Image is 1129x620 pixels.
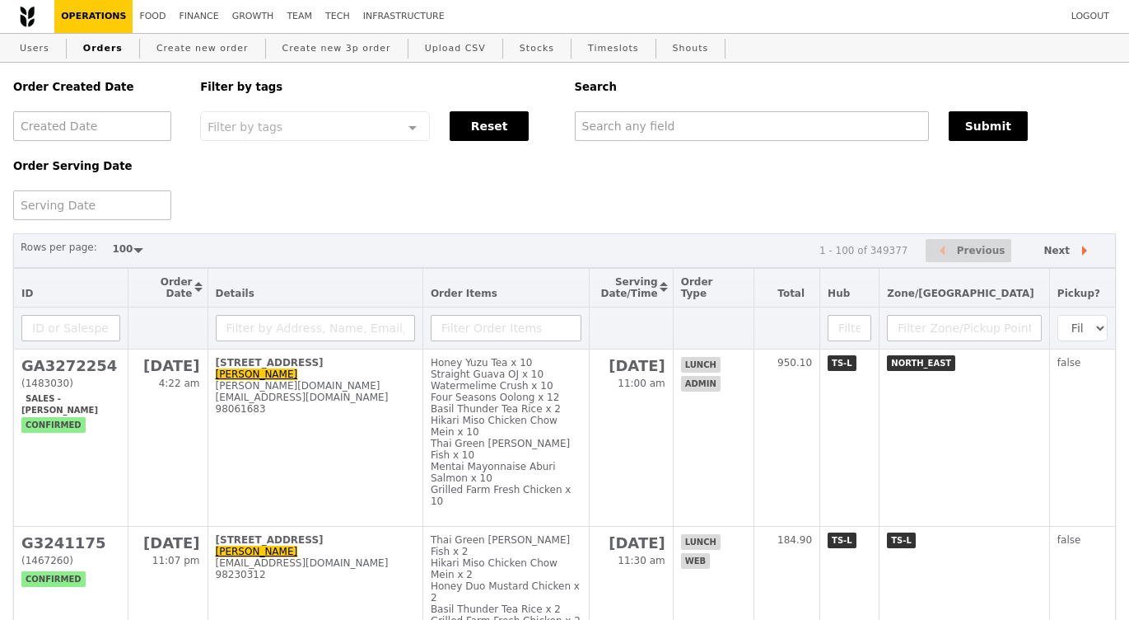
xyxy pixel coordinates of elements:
[681,376,721,392] span: admin
[828,355,856,371] span: TS-L
[597,534,665,552] h2: [DATE]
[216,403,415,415] div: 98061683
[276,34,398,63] a: Create new 3p order
[887,315,1042,341] input: Filter Zone/Pickup Point
[431,534,581,557] div: Thai Green [PERSON_NAME] Fish x 2
[431,369,581,380] div: Straight Guava OJ x 10
[431,403,581,415] div: Basil Thunder Tea Rice x 2
[431,557,581,580] div: Hikari Miso Chicken Chow Mein x 2
[208,119,282,134] span: Filter by tags
[20,6,35,27] img: Grain logo
[21,378,120,389] div: (1483030)
[887,288,1034,299] span: Zone/[GEOGRAPHIC_DATA]
[21,417,86,433] span: confirmed
[21,239,97,256] label: Rows per page:
[216,380,415,403] div: [PERSON_NAME][DOMAIN_NAME][EMAIL_ADDRESS][DOMAIN_NAME]
[21,534,120,552] h2: G3241175
[216,557,415,569] div: [EMAIL_ADDRESS][DOMAIN_NAME]
[431,604,581,615] div: Basil Thunder Tea Rice x 2
[777,357,812,369] span: 950.10
[216,569,415,580] div: 98230312
[618,555,665,566] span: 11:30 am
[1057,288,1100,299] span: Pickup?
[13,190,171,220] input: Serving Date
[150,34,255,63] a: Create new order
[216,357,415,369] div: [STREET_ADDRESS]
[887,355,955,371] span: NORTH_EAST
[681,534,721,550] span: lunch
[926,239,1011,263] button: Previous
[136,357,199,374] h2: [DATE]
[431,380,581,392] div: Watermelime Crush x 10
[200,81,554,93] h5: Filter by tags
[828,315,871,341] input: Filter Hub
[949,111,1028,141] button: Submit
[21,288,33,299] span: ID
[13,81,180,93] h5: Order Created Date
[575,81,1117,93] h5: Search
[418,34,492,63] a: Upload CSV
[957,241,1005,261] span: Previous
[77,34,129,63] a: Orders
[597,357,665,374] h2: [DATE]
[666,34,716,63] a: Shouts
[681,276,713,299] span: Order Type
[681,357,721,373] span: lunch
[21,357,120,374] h2: GA3272254
[575,111,929,141] input: Search any field
[159,378,200,389] span: 4:22 am
[431,357,581,369] div: Honey Yuzu Tea x 10
[431,484,581,507] div: Grilled Farm Fresh Chicken x 10
[431,392,581,403] div: Four Seasons Oolong x 12
[21,315,120,341] input: ID or Salesperson name
[431,288,497,299] span: Order Items
[777,534,812,546] span: 184.90
[13,34,56,63] a: Users
[216,315,415,341] input: Filter by Address, Name, Email, Mobile
[21,571,86,587] span: confirmed
[431,315,581,341] input: Filter Order Items
[828,533,856,548] span: TS-L
[136,534,199,552] h2: [DATE]
[13,111,171,141] input: Created Date
[431,438,581,461] div: Thai Green [PERSON_NAME] Fish x 10
[216,288,254,299] span: Details
[828,288,850,299] span: Hub
[887,533,916,548] span: TS-L
[152,555,200,566] span: 11:07 pm
[1029,239,1108,263] button: Next
[819,245,908,256] div: 1 - 100 of 349377
[216,369,298,380] a: [PERSON_NAME]
[681,553,710,569] span: web
[216,534,415,546] div: [STREET_ADDRESS]
[618,378,665,389] span: 11:00 am
[431,415,581,438] div: Hikari Miso Chicken Chow Mein x 10
[1043,241,1070,261] span: Next
[21,391,102,418] span: Sales - [PERSON_NAME]
[450,111,529,141] button: Reset
[431,580,581,604] div: Honey Duo Mustard Chicken x 2
[21,555,120,566] div: (1467260)
[513,34,561,63] a: Stocks
[431,461,581,484] div: Mentai Mayonnaise Aburi Salmon x 10
[581,34,645,63] a: Timeslots
[1057,357,1081,369] span: false
[1057,534,1081,546] span: false
[216,546,298,557] a: [PERSON_NAME]
[13,160,180,172] h5: Order Serving Date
